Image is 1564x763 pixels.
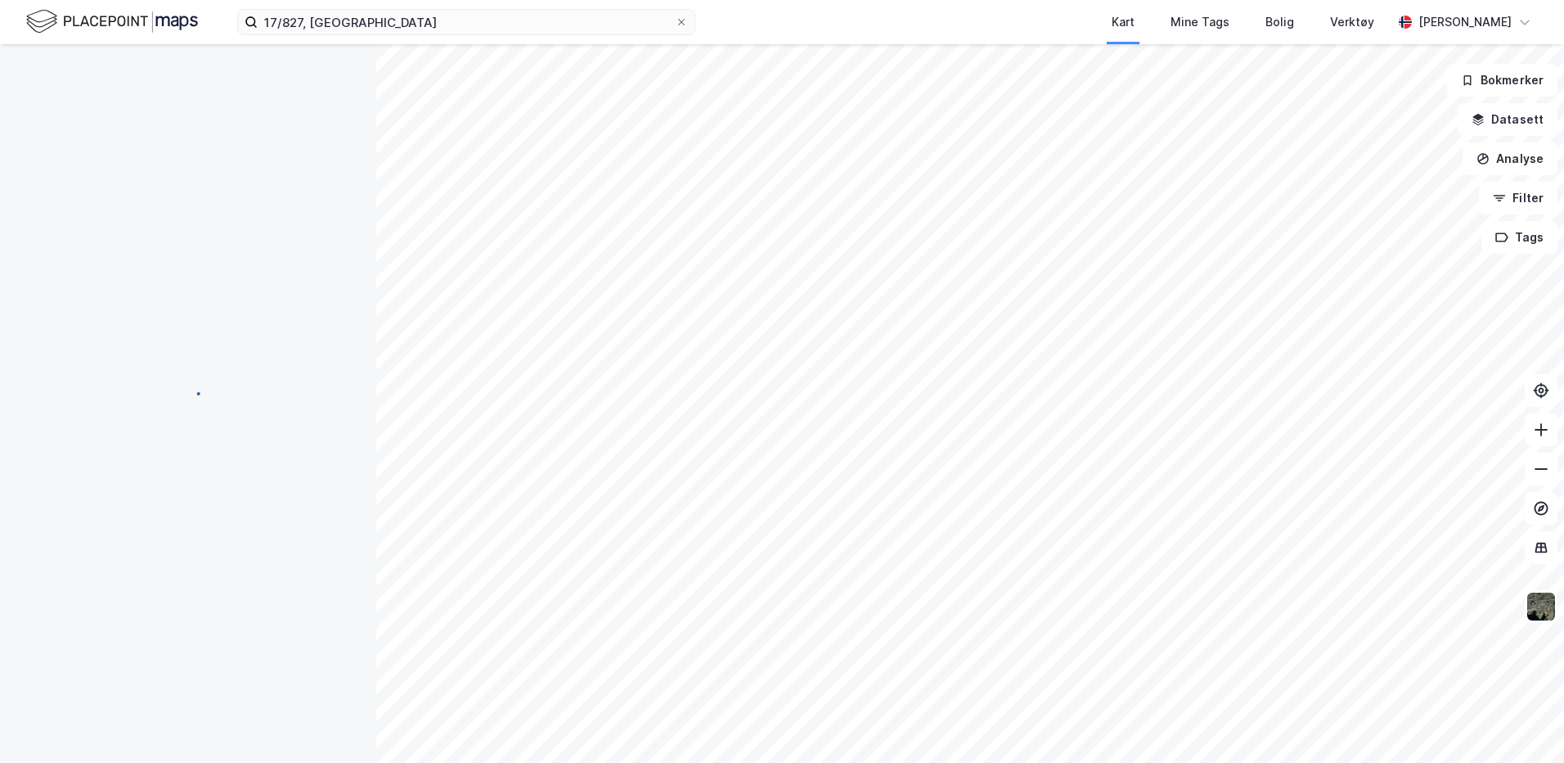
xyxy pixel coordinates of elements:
[1463,142,1557,175] button: Analyse
[175,381,201,407] img: spinner.a6d8c91a73a9ac5275cf975e30b51cfb.svg
[258,10,675,34] input: Søk på adresse, matrikkel, gårdeiere, leietakere eller personer
[1265,12,1294,32] div: Bolig
[1330,12,1374,32] div: Verktøy
[1171,12,1229,32] div: Mine Tags
[1482,684,1564,763] div: Kontrollprogram for chat
[1447,64,1557,97] button: Bokmerker
[1482,684,1564,763] iframe: Chat Widget
[1112,12,1135,32] div: Kart
[1458,103,1557,136] button: Datasett
[1526,591,1557,622] img: 9k=
[1481,221,1557,254] button: Tags
[1418,12,1512,32] div: [PERSON_NAME]
[1479,182,1557,214] button: Filter
[26,7,198,36] img: logo.f888ab2527a4732fd821a326f86c7f29.svg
